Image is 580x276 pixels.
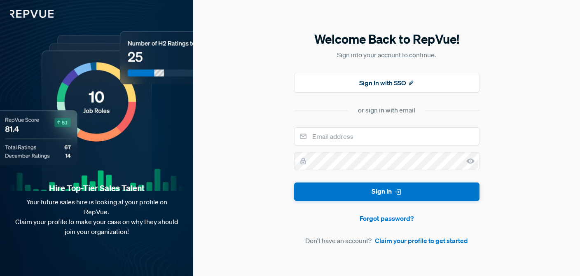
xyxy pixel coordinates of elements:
[358,105,415,115] div: or sign in with email
[294,73,479,93] button: Sign In with SSO
[294,182,479,201] button: Sign In
[294,127,479,145] input: Email address
[375,236,468,246] a: Claim your profile to get started
[294,236,479,246] article: Don't have an account?
[294,30,479,48] h5: Welcome Back to RepVue!
[13,183,180,194] strong: Hire Top-Tier Sales Talent
[294,213,479,223] a: Forgot password?
[294,50,479,60] p: Sign into your account to continue.
[13,197,180,236] p: Your future sales hire is looking at your profile on RepVue. Claim your profile to make your case...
